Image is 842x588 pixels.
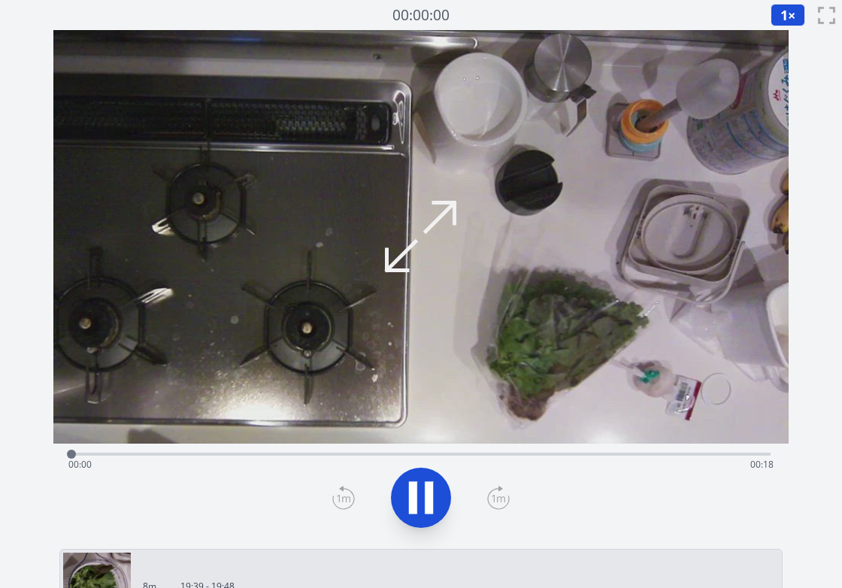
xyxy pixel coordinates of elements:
a: 00:00:00 [392,5,450,26]
span: 00:18 [750,458,774,471]
span: 1 [780,6,788,24]
button: 1× [771,4,805,26]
